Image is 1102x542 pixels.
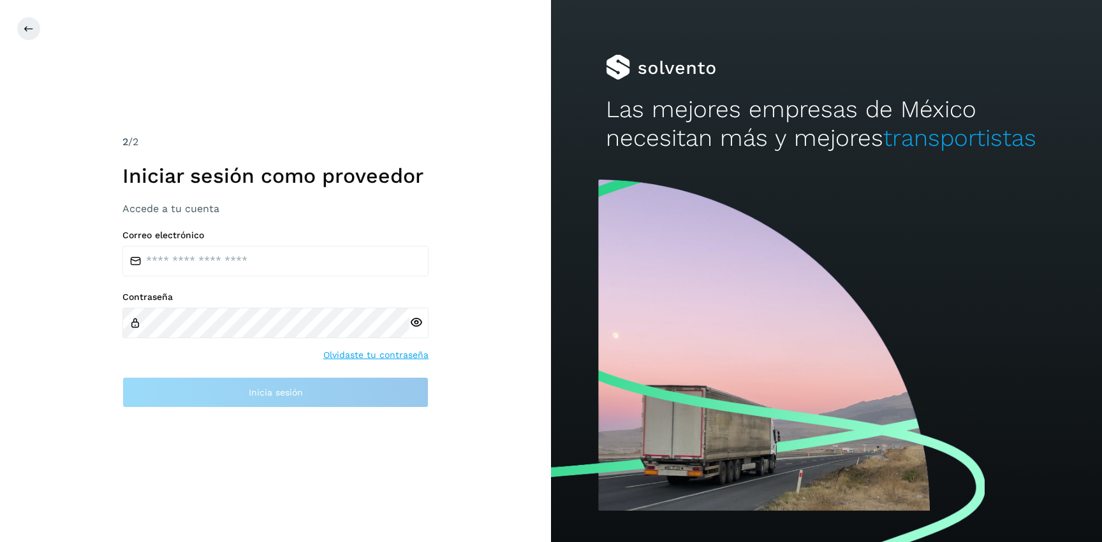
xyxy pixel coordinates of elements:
[122,134,429,150] div: /2
[122,136,128,148] span: 2
[122,292,429,303] label: Contraseña
[323,348,429,362] a: Olvidaste tu contraseña
[122,203,429,215] h3: Accede a tu cuenta
[249,388,303,397] span: Inicia sesión
[883,124,1036,152] span: transportistas
[122,230,429,241] label: Correo electrónico
[122,164,429,188] h1: Iniciar sesión como proveedor
[122,377,429,408] button: Inicia sesión
[606,96,1047,152] h2: Las mejores empresas de México necesitan más y mejores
